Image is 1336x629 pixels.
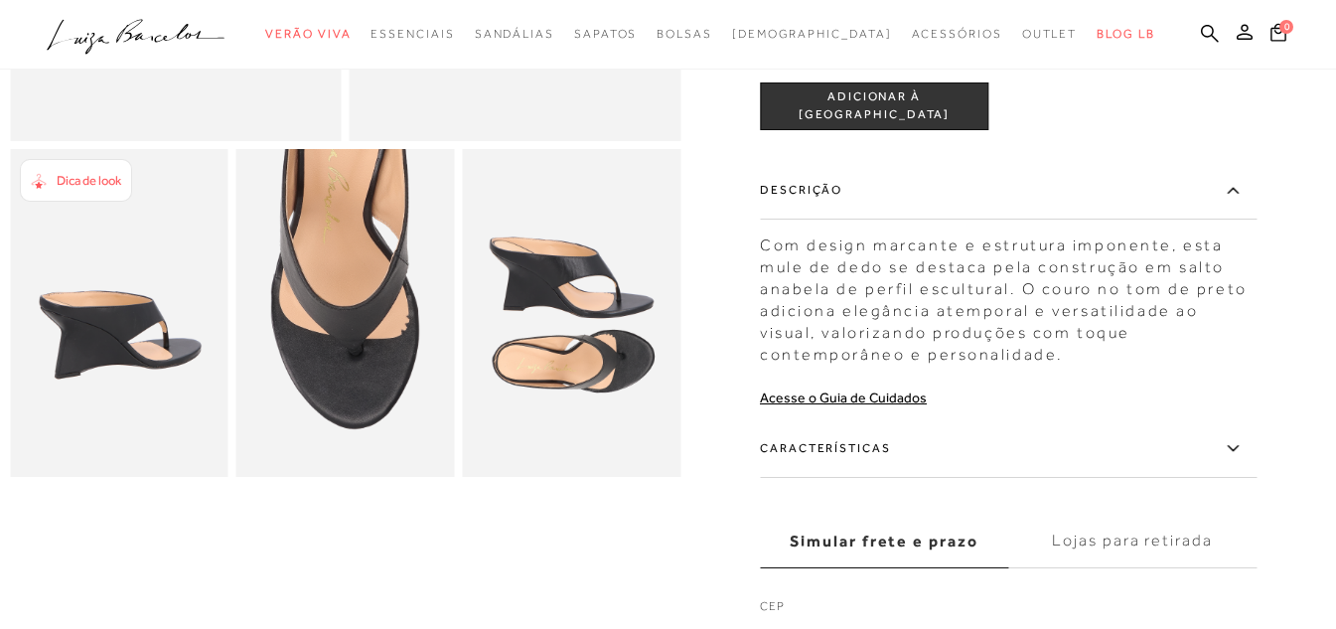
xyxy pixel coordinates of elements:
span: Sapatos [574,27,637,41]
label: Simular frete e prazo [760,515,1008,568]
span: 0 [1279,20,1293,34]
span: [DEMOGRAPHIC_DATA] [732,27,892,41]
a: BLOG LB [1097,16,1154,53]
a: categoryNavScreenReaderText [574,16,637,53]
a: Acesse o Guia de Cuidados [760,390,927,405]
span: Outlet [1022,27,1078,41]
a: categoryNavScreenReaderText [912,16,1002,53]
span: Essenciais [371,27,454,41]
button: ADICIONAR À [GEOGRAPHIC_DATA] [760,82,988,130]
span: BLOG LB [1097,27,1154,41]
span: Dica de look [57,173,121,188]
a: categoryNavScreenReaderText [657,16,712,53]
span: ADICIONAR À [GEOGRAPHIC_DATA] [761,88,987,123]
label: Características [760,420,1257,478]
img: image [462,149,680,477]
span: Acessórios [912,27,1002,41]
span: Sandálias [475,27,554,41]
a: categoryNavScreenReaderText [1022,16,1078,53]
label: CEP [760,597,1257,625]
label: Lojas para retirada [1008,515,1257,568]
div: Com design marcante e estrutura imponente, esta mule de dedo se destaca pela construção em salto ... [760,225,1257,366]
a: noSubCategoriesText [732,16,892,53]
a: categoryNavScreenReaderText [475,16,554,53]
img: image [10,149,228,477]
img: image [236,149,455,477]
button: 0 [1264,22,1292,49]
label: Descrição [760,162,1257,220]
span: Verão Viva [265,27,351,41]
a: categoryNavScreenReaderText [265,16,351,53]
a: categoryNavScreenReaderText [371,16,454,53]
span: Bolsas [657,27,712,41]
